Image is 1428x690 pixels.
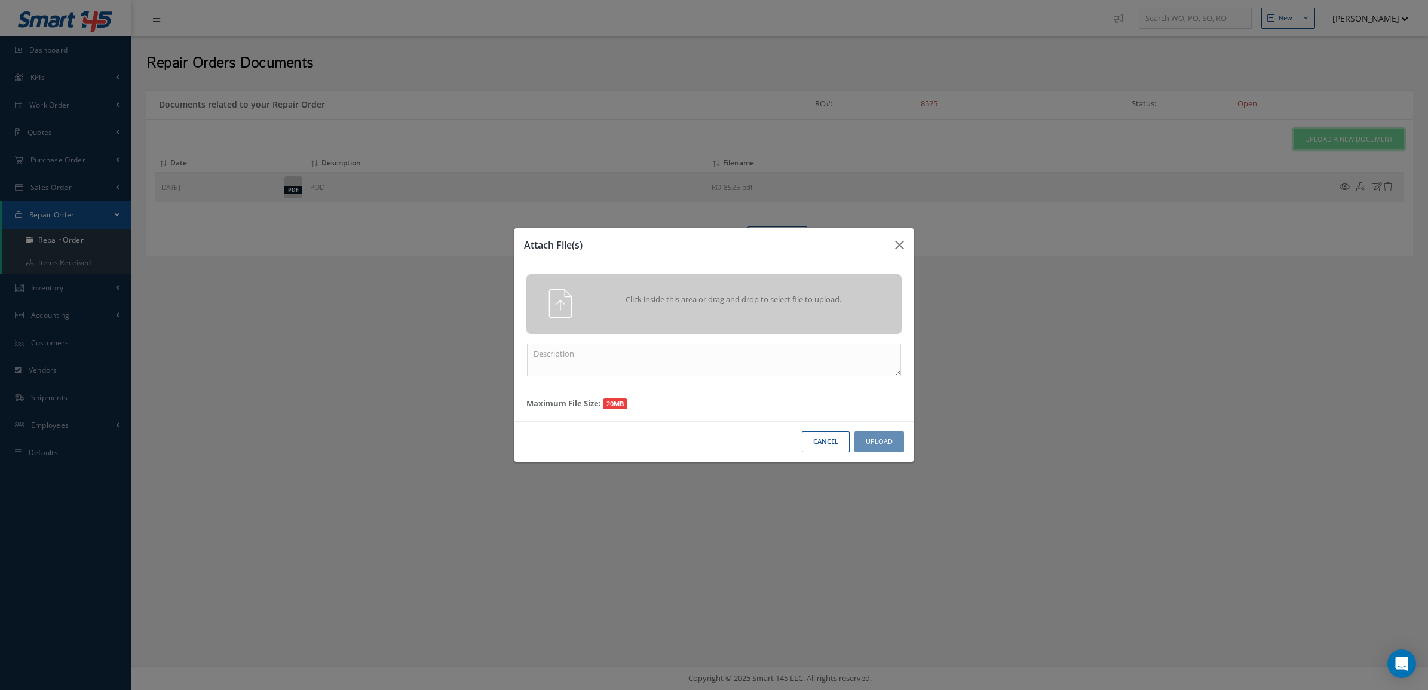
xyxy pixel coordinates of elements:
strong: Maximum File Size: [526,398,601,409]
button: Upload [854,431,904,452]
img: svg+xml;base64,PHN2ZyB4bWxucz0iaHR0cDovL3d3dy53My5vcmcvMjAwMC9zdmciIHhtbG5zOnhsaW5rPSJodHRwOi8vd3... [546,289,575,318]
button: Cancel [802,431,850,452]
h3: Attach File(s) [524,238,885,252]
span: Click inside this area or drag and drop to select file to upload. [598,294,869,306]
div: Open Intercom Messenger [1387,649,1416,678]
strong: MB [614,399,624,408]
span: 20 [603,398,627,409]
